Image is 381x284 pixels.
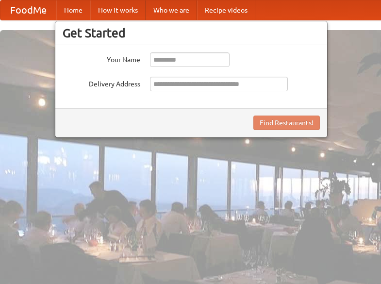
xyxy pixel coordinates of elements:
[146,0,197,20] a: Who we are
[90,0,146,20] a: How it works
[56,0,90,20] a: Home
[0,0,56,20] a: FoodMe
[197,0,255,20] a: Recipe videos
[253,116,320,130] button: Find Restaurants!
[63,77,140,89] label: Delivery Address
[63,26,320,40] h3: Get Started
[63,52,140,65] label: Your Name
